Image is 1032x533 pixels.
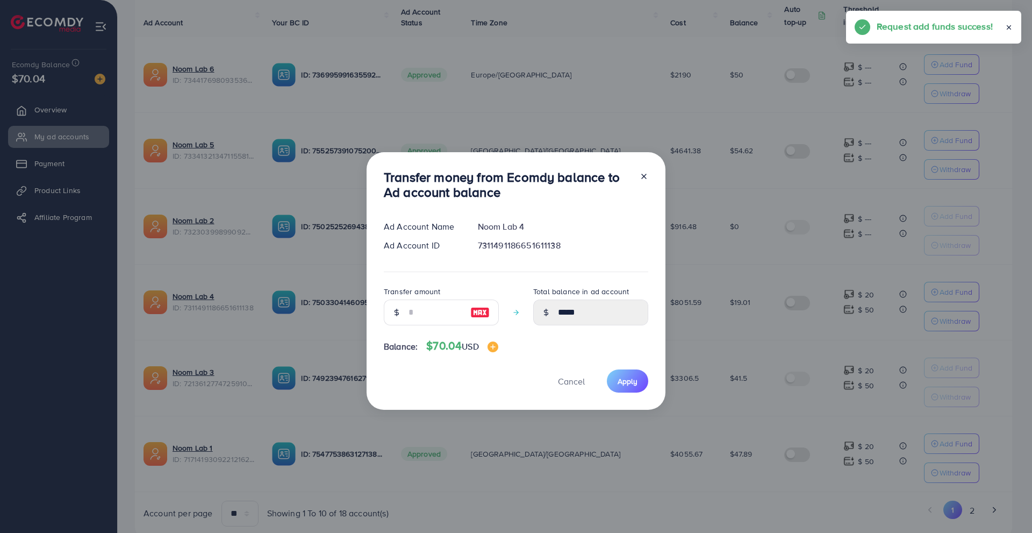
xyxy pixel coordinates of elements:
[384,169,631,201] h3: Transfer money from Ecomdy balance to Ad account balance
[469,239,657,252] div: 7311491186651611138
[488,342,498,352] img: image
[462,340,478,352] span: USD
[384,286,440,297] label: Transfer amount
[618,376,637,387] span: Apply
[384,340,418,353] span: Balance:
[470,306,490,319] img: image
[607,369,648,393] button: Apply
[469,221,657,233] div: Noom Lab 4
[533,286,629,297] label: Total balance in ad account
[375,221,469,233] div: Ad Account Name
[877,19,993,33] h5: Request add funds success!
[986,485,1024,525] iframe: Chat
[558,375,585,387] span: Cancel
[375,239,469,252] div: Ad Account ID
[544,369,598,393] button: Cancel
[426,339,498,353] h4: $70.04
